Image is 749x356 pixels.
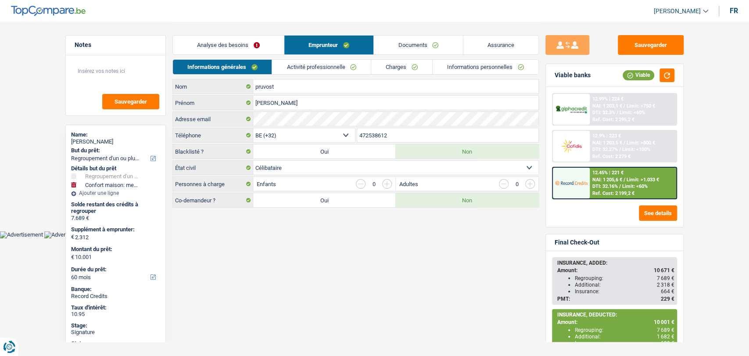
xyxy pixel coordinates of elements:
[575,275,674,281] div: Regrouping:
[592,183,618,189] span: DTI: 32.16%
[173,112,253,126] label: Adresse email
[624,103,625,109] span: /
[71,165,160,172] div: Détails but du prêt
[575,327,674,333] div: Regrouping:
[557,319,674,325] div: Amount:
[173,36,284,54] a: Analyse des besoins
[657,282,674,288] span: 2 318 €
[71,234,74,241] span: €
[463,36,538,54] a: Assurance
[592,103,622,109] span: NAI: 1 203,1 €
[624,140,625,146] span: /
[272,60,371,74] a: Activité professionnelle
[627,103,655,109] span: Limit: >750 €
[557,296,674,302] div: PMT:
[624,177,625,183] span: /
[71,286,160,293] div: Banque:
[71,254,74,261] span: €
[627,177,659,183] span: Limit: >1.033 €
[592,154,631,159] div: Ref. Cost: 2 279 €
[654,7,701,15] span: [PERSON_NAME]
[592,191,634,196] div: Ref. Cost: 2 199,2 €
[71,266,158,273] label: Durée du prêt:
[592,133,621,139] div: 12.9% | 223 €
[257,181,276,187] label: Enfants
[555,138,588,154] img: Cofidis
[575,282,674,288] div: Additional:
[71,190,160,196] div: Ajouter une ligne
[71,246,158,253] label: Montant du prêt:
[173,161,253,175] label: État civil
[374,36,462,54] a: Documents
[654,267,674,273] span: 10 671 €
[396,144,538,158] label: Non
[592,147,618,152] span: DTI: 32.27%
[592,117,634,122] div: Ref. Cost: 2 295,2 €
[627,140,655,146] span: Limit: >800 €
[44,231,87,238] img: Advertisement
[71,201,160,215] div: Solde restant des crédits à regrouper
[657,334,674,340] span: 1 682 €
[618,35,684,55] button: Sauvegarder
[433,60,538,74] a: Informations personnelles
[557,267,674,273] div: Amount:
[647,4,708,18] a: [PERSON_NAME]
[575,334,674,340] div: Additional:
[592,110,615,115] span: DTI: 32.3%
[622,183,648,189] span: Limit: <60%
[253,144,396,158] label: Oui
[555,239,599,246] div: Final Check-Out
[555,175,588,191] img: Record Credits
[71,340,160,347] div: Status:
[173,96,253,110] label: Prénom
[557,312,674,318] div: INSURANCE, DEDUCTED:
[657,327,674,333] span: 7 689 €
[71,215,160,222] div: 7.689 €
[616,110,618,115] span: /
[115,99,147,104] span: Sauvegarder
[575,288,674,295] div: Insurance:
[657,275,674,281] span: 7 689 €
[513,181,521,187] div: 0
[173,193,253,207] label: Co-demandeur ?
[173,79,253,93] label: Nom
[730,7,738,15] div: fr
[173,60,272,74] a: Informations générales
[75,41,157,49] h5: Notes
[396,193,538,207] label: Non
[592,140,622,146] span: NAI: 1 203,5 €
[575,340,674,346] div: Insurance:
[173,177,253,191] label: Personnes à charge
[371,60,432,74] a: Charges
[71,293,160,300] div: Record Credits
[173,144,253,158] label: Blacklisté ?
[623,70,654,80] div: Viable
[592,177,622,183] span: NAI: 1 205,6 €
[71,147,158,154] label: But du prêt:
[557,260,674,266] div: INSURANCE, ADDED:
[622,147,650,152] span: Limit: <100%
[173,128,253,142] label: Téléphone
[661,296,674,302] span: 229 €
[71,311,160,318] div: 10.95
[284,36,373,54] a: Emprunteur
[71,329,160,336] div: Signature
[654,319,674,325] span: 10 001 €
[357,128,538,142] input: 401020304
[11,6,86,16] img: TopCompare Logo
[555,72,591,79] div: Viable banks
[71,226,158,233] label: Supplément à emprunter:
[71,322,160,329] div: Stage:
[639,205,677,221] button: See details
[592,96,624,102] div: 12.99% | 224 €
[661,340,674,346] span: 630 €
[71,131,160,138] div: Name:
[102,94,159,109] button: Sauvegarder
[619,147,621,152] span: /
[370,181,378,187] div: 0
[253,193,396,207] label: Oui
[71,304,160,311] div: Taux d'intérêt:
[620,110,645,115] span: Limit: <60%
[619,183,621,189] span: /
[555,104,588,115] img: AlphaCredit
